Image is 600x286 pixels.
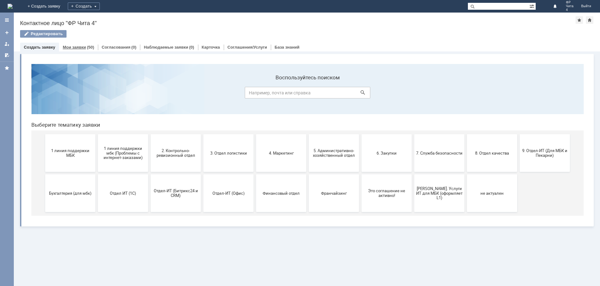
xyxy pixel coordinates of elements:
button: Финансовый отдел [230,115,280,153]
span: 2. Контрольно-ревизионный отдел [126,89,173,99]
button: Бухгалтерия (для мбк) [19,115,69,153]
button: 7. Служба безопасности [388,75,438,113]
button: 6. Закупки [335,75,385,113]
span: Отдел ИТ (1С) [73,132,120,136]
span: 5. Административно-хозяйственный отдел [284,89,331,99]
a: Соглашения/Услуги [228,45,267,50]
button: 1 линия поддержки МБК [19,75,69,113]
span: 8. Отдел качества [442,92,489,96]
span: 6. Закупки [337,92,383,96]
a: Мои заявки [63,45,86,50]
button: Отдел ИТ (1С) [72,115,122,153]
span: 3. Отдел логистики [179,92,225,96]
a: Мои заявки [2,39,12,49]
span: ФР [566,1,574,4]
a: Перейти на домашнюю страницу [8,4,13,9]
span: 9. Отдел-ИТ (Для МБК и Пекарни) [495,89,542,99]
button: 8. Отдел качества [441,75,491,113]
button: 9. Отдел-ИТ (Для МБК и Пекарни) [493,75,544,113]
span: 7. Служба безопасности [390,92,436,96]
button: 1 линия поддержки мбк (Проблемы с интернет-заказами) [72,75,122,113]
input: Например, почта или справка [218,28,344,40]
div: (0) [131,45,137,50]
button: [PERSON_NAME]. Услуги ИТ для МБК (оформляет L1) [388,115,438,153]
span: Франчайзинг [284,132,331,136]
div: (50) [87,45,94,50]
button: Это соглашение не активно! [335,115,385,153]
button: 5. Административно-хозяйственный отдел [282,75,333,113]
div: Контактное лицо "ФР Чита 4" [20,20,576,26]
img: logo [8,4,13,9]
button: Отдел-ИТ (Офис) [177,115,227,153]
a: База знаний [275,45,299,50]
button: Отдел-ИТ (Битрикс24 и CRM) [124,115,174,153]
label: Воспользуйтесь поиском [218,15,344,22]
div: Сделать домашней страницей [586,16,593,24]
a: Согласования [102,45,131,50]
a: Создать заявку [2,28,12,38]
span: Отдел-ИТ (Битрикс24 и CRM) [126,130,173,139]
span: 4 [566,8,574,12]
header: Выберите тематику заявки [5,63,557,69]
span: Это соглашение не активно! [337,130,383,139]
span: [PERSON_NAME]. Услуги ИТ для МБК (оформляет L1) [390,127,436,141]
span: Бухгалтерия (для мбк) [21,132,67,136]
button: не актуален [441,115,491,153]
span: 4. Маркетинг [232,92,278,96]
span: Отдел-ИТ (Офис) [179,132,225,136]
a: Карточка [202,45,220,50]
span: Чита [566,4,574,8]
span: 1 линия поддержки МБК [21,89,67,99]
span: не актуален [442,132,489,136]
button: 3. Отдел логистики [177,75,227,113]
button: 2. Контрольно-ревизионный отдел [124,75,174,113]
span: 1 линия поддержки мбк (Проблемы с интернет-заказами) [73,87,120,101]
div: Добавить в избранное [576,16,583,24]
a: Наблюдаемые заявки [144,45,188,50]
div: Создать [68,3,100,10]
a: Мои согласования [2,50,12,60]
button: Франчайзинг [282,115,333,153]
span: Финансовый отдел [232,132,278,136]
div: (0) [189,45,194,50]
button: 4. Маркетинг [230,75,280,113]
a: Создать заявку [24,45,55,50]
span: Расширенный поиск [529,3,536,9]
